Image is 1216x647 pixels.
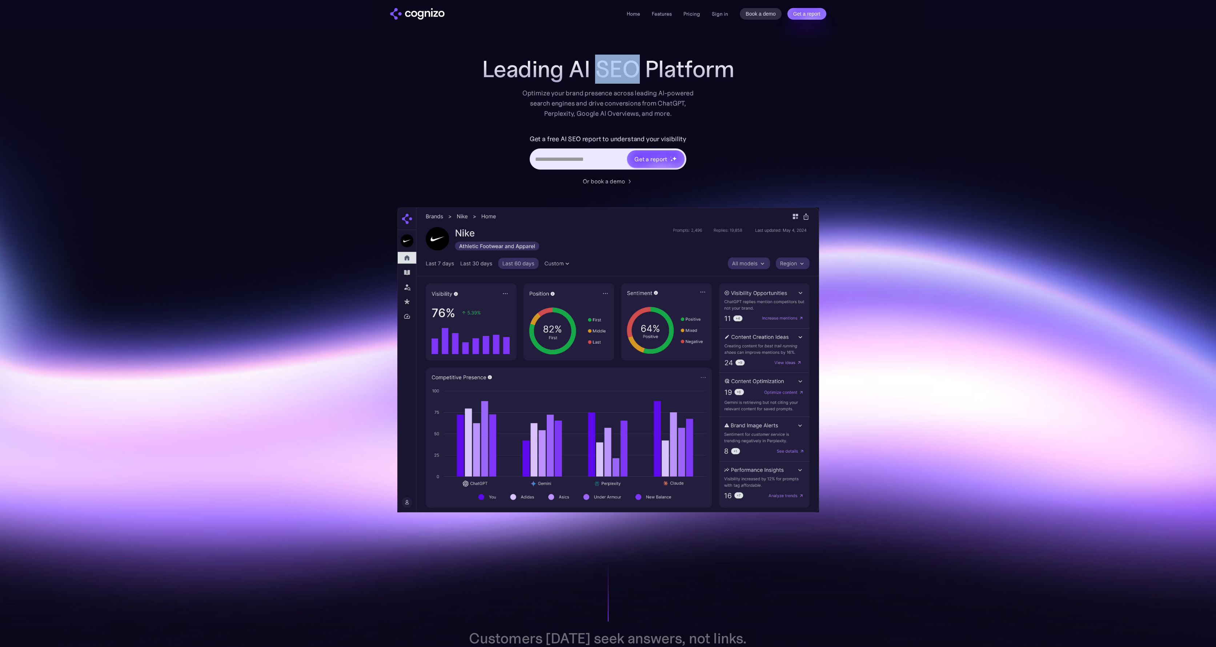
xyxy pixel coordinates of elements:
[672,156,677,161] img: star
[626,150,685,168] a: Get a reportstarstarstar
[390,8,445,20] a: home
[670,159,673,162] img: star
[787,8,826,20] a: Get a report
[627,11,640,17] a: Home
[670,156,671,158] img: star
[634,155,667,163] div: Get a report
[712,9,728,18] a: Sign in
[390,8,445,20] img: cognizo logo
[652,11,672,17] a: Features
[530,133,686,173] form: Hero URL Input Form
[683,11,700,17] a: Pricing
[482,56,734,82] h1: Leading AI SEO Platform
[583,177,634,186] a: Or book a demo
[519,88,698,119] div: Optimize your brand presence across leading AI-powered search engines and drive conversions from ...
[583,177,625,186] div: Or book a demo
[530,133,686,145] label: Get a free AI SEO report to understand your visibility
[740,8,782,20] a: Book a demo
[397,207,819,512] img: Cognizo AI visibility optimization dashboard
